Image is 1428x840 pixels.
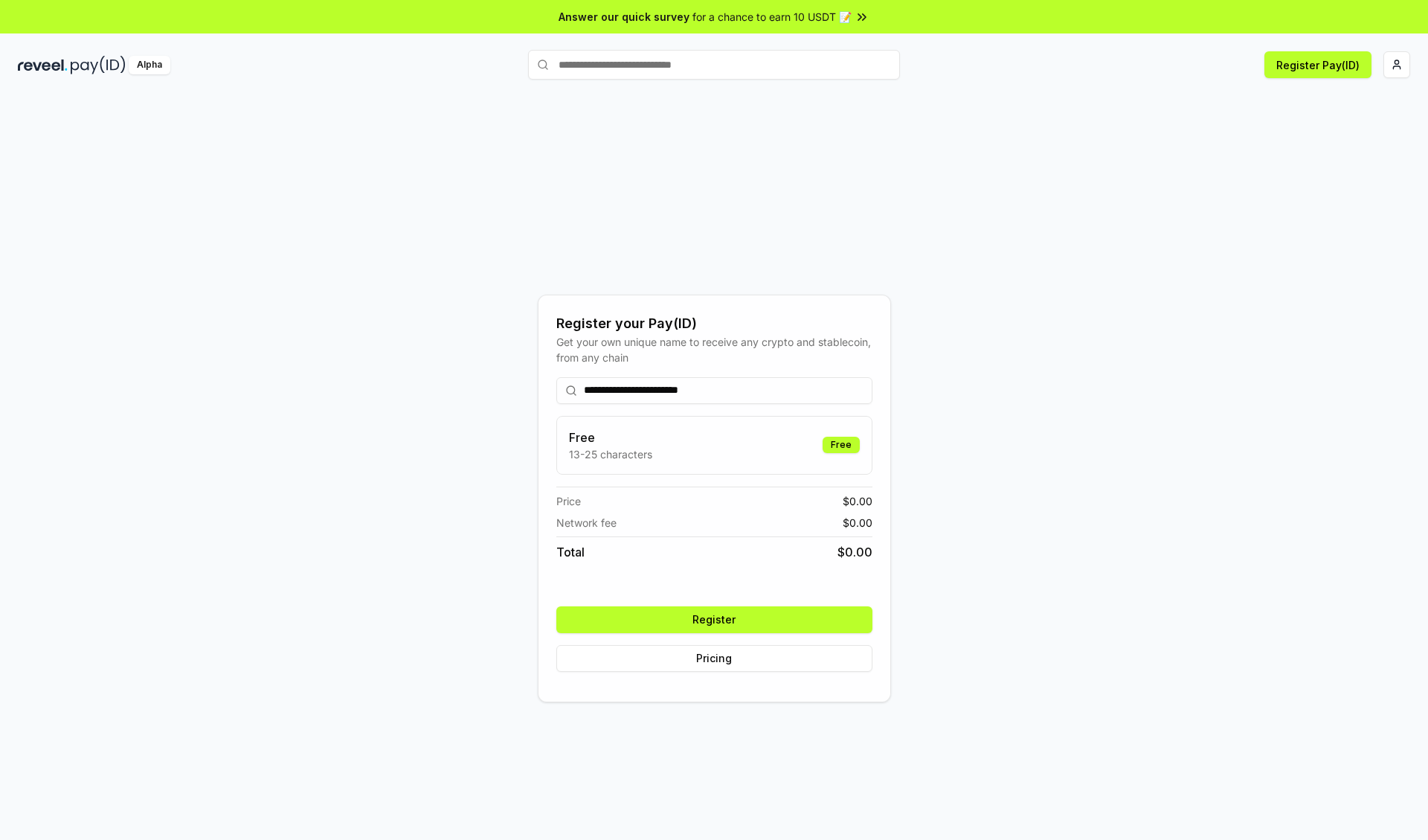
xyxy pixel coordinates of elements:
[129,56,170,74] div: Alpha
[569,429,652,446] h3: Free
[556,645,872,672] button: Pricing
[559,9,689,25] span: Answer our quick survey
[18,56,68,74] img: reveel_dark
[823,437,860,453] div: Free
[556,493,581,509] span: Price
[556,334,872,365] div: Get your own unique name to receive any crypto and stablecoin, from any chain
[837,543,872,561] span: $ 0.00
[556,515,617,530] span: Network fee
[556,543,585,561] span: Total
[556,606,872,633] button: Register
[843,493,872,509] span: $ 0.00
[843,515,872,530] span: $ 0.00
[569,446,652,462] p: 13-25 characters
[1264,51,1371,78] button: Register Pay(ID)
[556,313,872,334] div: Register your Pay(ID)
[692,9,852,25] span: for a chance to earn 10 USDT 📝
[71,56,126,74] img: pay_id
